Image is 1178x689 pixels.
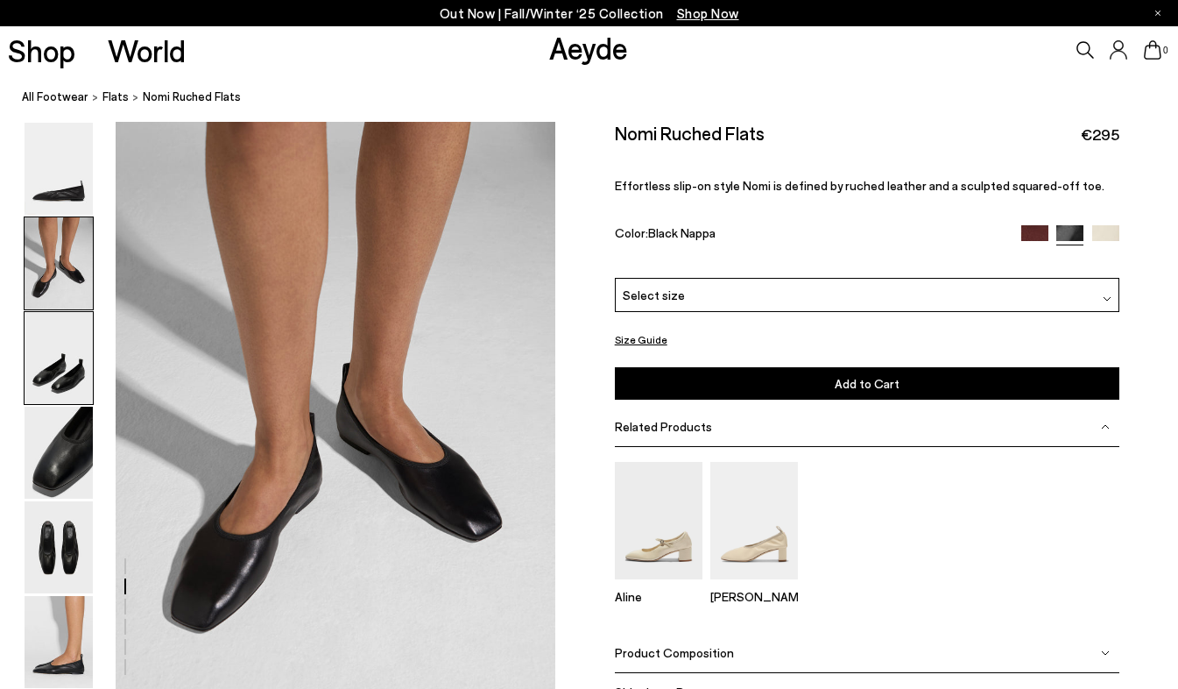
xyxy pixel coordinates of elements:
span: Product Composition [615,645,734,660]
img: Nomi Ruched Flats - Image 5 [25,501,93,593]
span: 0 [1161,46,1170,55]
img: svg%3E [1101,648,1110,657]
span: Add to Cart [835,375,899,390]
img: Aline Leather Mary-Jane Pumps [615,462,702,579]
h2: Nomi Ruched Flats [615,122,765,144]
span: Nomi Ruched Flats [143,88,241,106]
img: Nomi Ruched Flats - Image 1 [25,123,93,215]
a: World [108,35,186,66]
nav: breadcrumb [22,74,1178,122]
span: Navigate to /collections/new-in [677,5,739,21]
span: Select size [623,286,685,304]
img: svg%3E [1101,423,1110,431]
button: Add to Cart [615,366,1119,399]
p: Out Now | Fall/Winter ‘25 Collection [440,3,739,25]
span: Black Nappa [648,225,716,240]
button: Size Guide [615,329,667,351]
a: All Footwear [22,88,88,106]
span: flats [102,89,129,103]
p: Effortless slip-on style Nomi is defined by ruched leather and a sculpted squared-off toe. [615,178,1119,193]
p: [PERSON_NAME] [710,589,798,604]
a: Shop [8,35,75,66]
a: Aline Leather Mary-Jane Pumps Aline [615,567,702,604]
img: Nomi Ruched Flats - Image 6 [25,596,93,688]
a: 0 [1144,40,1161,60]
div: Color: [615,225,1005,245]
span: €295 [1081,124,1119,146]
img: Nomi Ruched Flats - Image 2 [25,217,93,309]
img: svg%3E [1103,295,1111,303]
a: Aeyde [549,29,628,66]
p: Aline [615,589,702,604]
img: Nomi Ruched Flats - Image 3 [25,312,93,404]
a: Narissa Ruched Pumps [PERSON_NAME] [710,567,798,604]
img: Narissa Ruched Pumps [710,462,798,579]
a: flats [102,88,129,106]
span: Related Products [615,419,712,434]
img: Nomi Ruched Flats - Image 4 [25,407,93,499]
